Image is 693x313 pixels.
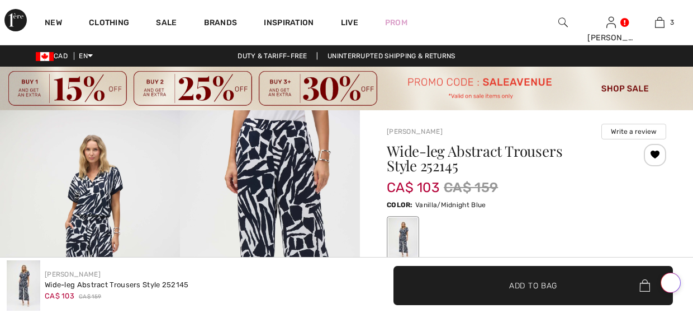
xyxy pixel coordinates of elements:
[387,201,413,209] span: Color:
[639,279,650,292] img: Bag.svg
[156,18,177,30] a: Sale
[558,16,568,29] img: search the website
[45,292,74,300] span: CA$ 103
[89,18,129,30] a: Clothing
[387,128,443,136] a: [PERSON_NAME]
[388,218,417,260] div: Vanilla/Midnight Blue
[415,201,486,209] span: Vanilla/Midnight Blue
[636,16,683,29] a: 3
[7,260,40,311] img: Wide-Leg Abstract Trousers Style 252145
[45,270,101,278] a: [PERSON_NAME]
[606,16,616,29] img: My Info
[587,32,635,44] div: [PERSON_NAME]
[45,18,62,30] a: New
[204,18,238,30] a: Brands
[606,17,616,27] a: Sign In
[509,279,557,291] span: Add to Bag
[387,169,439,195] span: CA$ 103
[36,52,54,61] img: Canadian Dollar
[79,293,101,301] span: CA$ 159
[655,16,664,29] img: My Bag
[385,17,407,29] a: Prom
[601,124,666,139] button: Write a review
[387,144,620,173] h1: Wide-leg Abstract Trousers Style 252145
[4,9,27,31] img: 1ère Avenue
[79,52,93,60] span: EN
[341,17,358,29] a: Live
[45,279,189,291] div: Wide-leg Abstract Trousers Style 252145
[444,177,498,198] span: CA$ 159
[393,266,673,305] button: Add to Bag
[670,17,674,27] span: 3
[264,18,314,30] span: Inspiration
[36,52,72,60] span: CAD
